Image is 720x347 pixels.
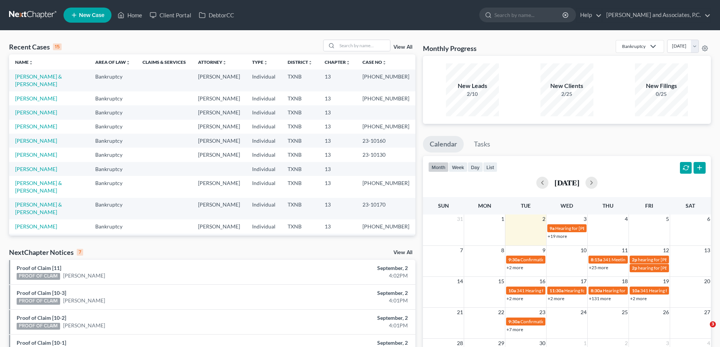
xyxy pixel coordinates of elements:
[517,288,639,293] span: 341 Hearing for Enviro-Tech Complete Systems & Services, LLC
[17,323,60,330] div: PROOF OF CLAIM
[192,69,246,91] td: [PERSON_NAME]
[192,234,246,248] td: [PERSON_NAME]
[703,308,711,317] span: 27
[319,134,356,148] td: 13
[467,136,497,153] a: Tasks
[506,265,523,270] a: +2 more
[632,288,639,293] span: 10a
[520,319,646,324] span: Confirmation hearing for [PERSON_NAME] & [PERSON_NAME]
[246,120,282,134] td: Individual
[423,136,464,153] a: Calendar
[282,289,408,297] div: September, 2
[635,82,688,90] div: New Filings
[438,202,449,209] span: Sun
[15,151,57,158] a: [PERSON_NAME]
[550,288,564,293] span: 11:30a
[428,162,449,172] button: month
[89,91,136,105] td: Bankruptcy
[89,120,136,134] td: Bankruptcy
[319,69,356,91] td: 13
[282,91,319,105] td: TXNB
[15,73,62,87] a: [PERSON_NAME] & [PERSON_NAME]
[79,12,104,18] span: New Case
[686,202,695,209] span: Sat
[497,308,505,317] span: 22
[624,214,629,224] span: 4
[282,148,319,162] td: TXNB
[319,120,356,134] td: 13
[15,123,57,130] a: [PERSON_NAME]
[576,8,602,22] a: Help
[540,90,593,98] div: 2/25
[602,202,613,209] span: Thu
[282,219,319,233] td: TXNB
[500,214,505,224] span: 1
[282,314,408,322] div: September, 2
[246,91,282,105] td: Individual
[622,43,646,49] div: Bankruptcy
[195,8,238,22] a: DebtorCC
[146,8,195,22] a: Client Portal
[192,120,246,134] td: [PERSON_NAME]
[478,202,491,209] span: Mon
[356,219,415,233] td: [PHONE_NUMBER]
[246,219,282,233] td: Individual
[89,162,136,176] td: Bankruptcy
[621,308,629,317] span: 25
[603,257,711,262] span: 341 Meeting for [PERSON_NAME] & [PERSON_NAME]
[246,148,282,162] td: Individual
[319,176,356,197] td: 13
[497,277,505,286] span: 15
[356,69,415,91] td: [PHONE_NUMBER]
[542,246,546,255] span: 9
[282,162,319,176] td: TXNB
[15,223,57,230] a: [PERSON_NAME]
[126,60,130,65] i: unfold_more
[192,105,246,119] td: [PERSON_NAME]
[246,105,282,119] td: Individual
[508,319,520,324] span: 9:30a
[282,176,319,197] td: TXNB
[17,298,60,305] div: PROOF OF CLAIM
[282,339,408,347] div: September, 2
[246,134,282,148] td: Individual
[89,105,136,119] td: Bankruptcy
[548,296,564,301] a: +2 more
[15,137,57,144] a: [PERSON_NAME]
[591,288,602,293] span: 8:30a
[63,297,105,304] a: [PERSON_NAME]
[555,225,614,231] span: Hearing for [PERSON_NAME]
[356,91,415,105] td: [PHONE_NUMBER]
[15,95,57,102] a: [PERSON_NAME]
[114,8,146,22] a: Home
[263,60,268,65] i: unfold_more
[632,265,637,271] span: 2p
[356,120,415,134] td: [PHONE_NUMBER]
[521,202,531,209] span: Tue
[580,277,587,286] span: 17
[282,272,408,279] div: 4:02PM
[635,90,688,98] div: 0/25
[459,246,464,255] span: 7
[539,277,546,286] span: 16
[222,60,227,65] i: unfold_more
[561,202,573,209] span: Wed
[308,60,313,65] i: unfold_more
[506,296,523,301] a: +2 more
[89,69,136,91] td: Bankruptcy
[89,219,136,233] td: Bankruptcy
[550,225,554,231] span: 9a
[9,42,62,51] div: Recent Cases
[483,162,497,172] button: list
[89,148,136,162] td: Bankruptcy
[89,176,136,197] td: Bankruptcy
[282,234,319,248] td: TXNB
[662,246,670,255] span: 12
[17,265,61,271] a: Proof of Claim [11]
[136,54,192,69] th: Claims & Services
[591,257,602,262] span: 8:15a
[710,321,716,327] span: 3
[542,214,546,224] span: 2
[282,297,408,304] div: 4:01PM
[319,162,356,176] td: 13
